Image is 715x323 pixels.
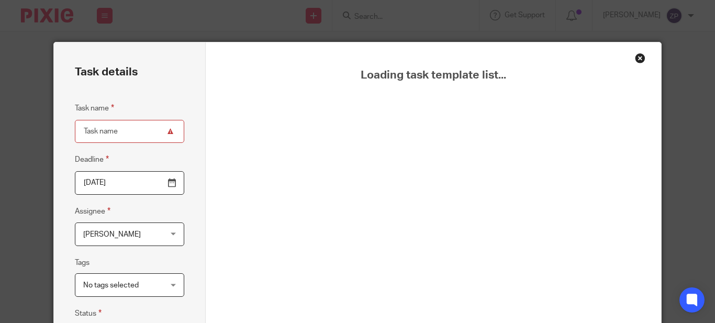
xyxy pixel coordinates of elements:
span: [PERSON_NAME] [83,231,141,238]
span: No tags selected [83,282,139,289]
label: Assignee [75,205,110,217]
input: Task name [75,120,184,143]
span: Loading task template list... [232,69,634,82]
label: Status [75,307,102,319]
label: Task name [75,102,114,114]
h2: Task details [75,63,138,81]
input: Pick a date [75,171,184,195]
div: Close this dialog window [635,53,645,63]
label: Tags [75,258,90,268]
label: Deadline [75,153,109,165]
